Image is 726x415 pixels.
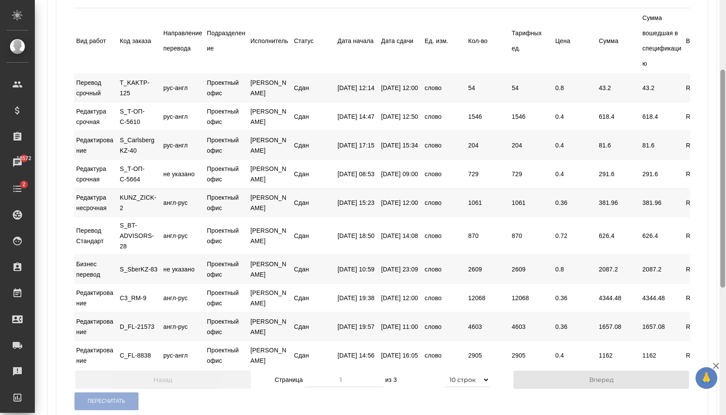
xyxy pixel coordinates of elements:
[379,166,422,182] div: [DATE] 09:00
[248,222,292,249] div: [PERSON_NAME]
[422,228,466,244] div: слово
[74,74,118,101] div: Перевод срочный
[335,108,379,125] div: [DATE] 14:47
[335,228,379,244] div: [DATE] 18:50
[597,261,640,278] div: 2087.2
[555,33,594,49] div: Цена
[248,74,292,101] div: [PERSON_NAME]
[553,318,597,335] div: 0.36
[335,290,379,306] div: [DATE] 19:38
[381,33,420,49] div: Дата сдачи
[2,178,33,200] a: 2
[466,194,510,211] div: 1061
[248,132,292,159] div: [PERSON_NAME]
[597,166,640,182] div: 291.6
[161,108,205,125] div: рус-англ
[553,166,597,182] div: 0.4
[118,290,161,306] div: C3_RM-9
[205,222,248,249] div: Проектный офис
[248,284,292,311] div: [PERSON_NAME]
[640,108,684,125] div: 618.4
[510,290,553,306] div: 12068
[74,103,118,130] div: Редактура срочная
[335,166,379,182] div: [DATE] 08:53
[597,108,640,125] div: 618.4
[640,194,684,211] div: 381.96
[468,33,507,49] div: Кол-во
[599,33,638,49] div: Сумма
[161,261,205,278] div: не указано
[75,371,251,389] button: Назад
[640,347,684,364] div: 1162
[640,228,684,244] div: 626.4
[640,166,684,182] div: 291.6
[422,80,466,96] div: слово
[205,313,248,340] div: Проектный офис
[335,347,379,364] div: [DATE] 14:56
[379,80,422,96] div: [DATE] 12:00
[553,108,597,125] div: 0.4
[205,256,248,283] div: Проектный офис
[118,347,161,364] div: C_FL-8838
[163,26,203,56] div: Направление перевода
[512,26,551,56] div: Тарифных ед.
[379,261,422,278] div: [DATE] 23:09
[597,228,640,244] div: 626.4
[553,347,597,364] div: 0.4
[699,369,714,387] span: 🙏
[292,80,335,96] div: Сдан
[379,228,422,244] div: [DATE] 14:08
[553,80,597,96] div: 0.8
[74,189,118,216] div: Редактура несрочная
[74,222,118,249] div: Перевод Стандарт
[118,161,161,187] div: S_Т-ОП-С-5664
[248,161,292,187] div: [PERSON_NAME]
[513,371,689,389] button: Вперед
[422,194,466,211] div: слово
[205,103,248,130] div: Проектный офис
[161,347,205,364] div: рус-англ
[510,108,553,125] div: 1546
[640,137,684,154] div: 81.6
[76,33,115,49] div: Вид работ
[553,290,597,306] div: 0.36
[161,194,205,211] div: англ-рус
[422,137,466,154] div: слово
[597,80,640,96] div: 43.2
[248,103,292,130] div: [PERSON_NAME]
[466,318,510,335] div: 4603
[696,367,717,389] button: 🙏
[74,161,118,187] div: Редактура срочная
[205,74,248,101] div: Проектный офис
[553,194,597,211] div: 0.36
[422,108,466,125] div: слово
[597,194,640,211] div: 381.96
[2,152,33,174] a: 18572
[466,166,510,182] div: 729
[161,80,205,96] div: рус-англ
[338,33,377,49] div: Дата начала
[422,166,466,182] div: слово
[422,290,466,306] div: слово
[118,189,161,216] div: KUNZ_ZICK-2
[161,228,205,244] div: англ-рус
[466,228,510,244] div: 870
[335,318,379,335] div: [DATE] 19:57
[292,318,335,335] div: Сдан
[74,342,118,369] div: Редактирование
[250,33,290,49] div: Исполнитель
[597,290,640,306] div: 4344.48
[466,108,510,125] div: 1546
[294,33,333,49] div: Статус
[425,33,464,49] div: Ед. изм.
[292,108,335,125] div: Сдан
[248,189,292,216] div: [PERSON_NAME]
[379,347,422,364] div: [DATE] 16:05
[597,347,640,364] div: 1162
[17,180,30,189] span: 2
[553,228,597,244] div: 0.72
[120,33,159,49] div: Код заказа
[118,261,161,278] div: S_SberKZ-83
[640,261,684,278] div: 2087.2
[379,137,422,154] div: [DATE] 15:34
